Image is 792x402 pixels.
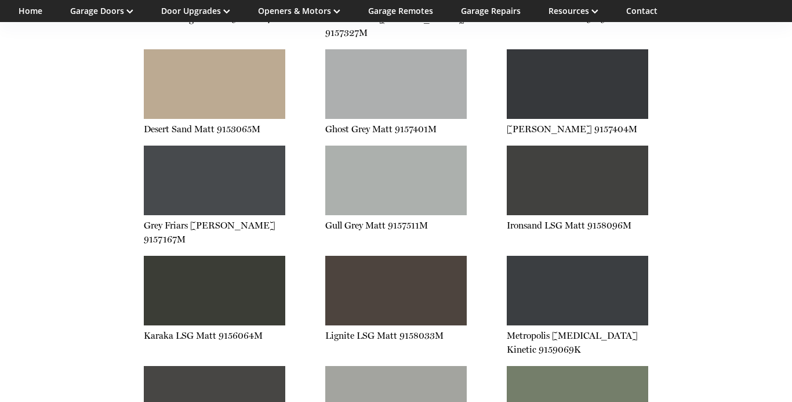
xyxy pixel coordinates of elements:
[507,329,649,357] p: Metropolis [MEDICAL_DATA] Kinetic 9159069K
[70,5,133,16] a: Garage Doors
[461,5,521,16] a: Garage Repairs
[258,5,340,16] a: Openers & Motors
[325,219,467,233] p: Gull Grey Matt 9157511M
[325,12,467,40] p: Canvas Cloth [PERSON_NAME] 9157327M
[507,219,649,233] p: Ironsand LSG Matt 9158096M
[626,5,657,16] a: Contact
[144,122,286,136] p: Desert Sand Matt 9153065M
[144,329,286,343] p: Karaka LSG Matt 9156064M
[325,329,467,343] p: Lignite LSG Matt 9158033M
[507,122,649,136] p: [PERSON_NAME] 9157404M
[144,219,286,247] p: Grey Friars [PERSON_NAME] 9157167M
[161,5,230,16] a: Door Upgrades
[548,5,598,16] a: Resources
[368,5,433,16] a: Garage Remotes
[19,5,42,16] a: Home
[325,122,467,136] p: Ghost Grey Matt 9157401M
